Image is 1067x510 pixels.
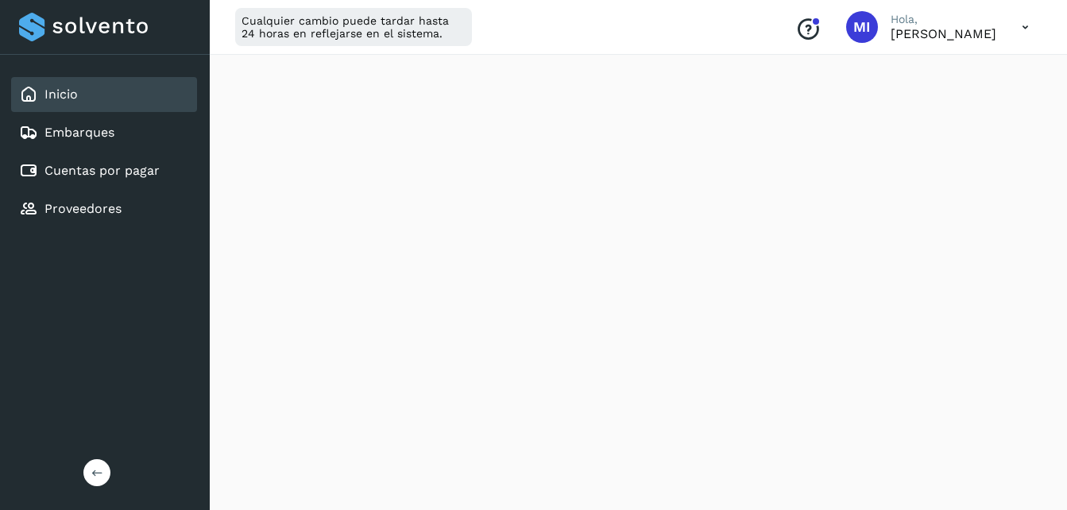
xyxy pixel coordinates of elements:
a: Proveedores [44,201,122,216]
p: Hola, [891,13,996,26]
div: Embarques [11,115,197,150]
div: Cualquier cambio puede tardar hasta 24 horas en reflejarse en el sistema. [235,8,472,46]
a: Inicio [44,87,78,102]
div: Inicio [11,77,197,112]
div: Proveedores [11,191,197,226]
p: MARIA ILIANA ARCHUNDIA [891,26,996,41]
div: Cuentas por pagar [11,153,197,188]
a: Cuentas por pagar [44,163,160,178]
a: Embarques [44,125,114,140]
